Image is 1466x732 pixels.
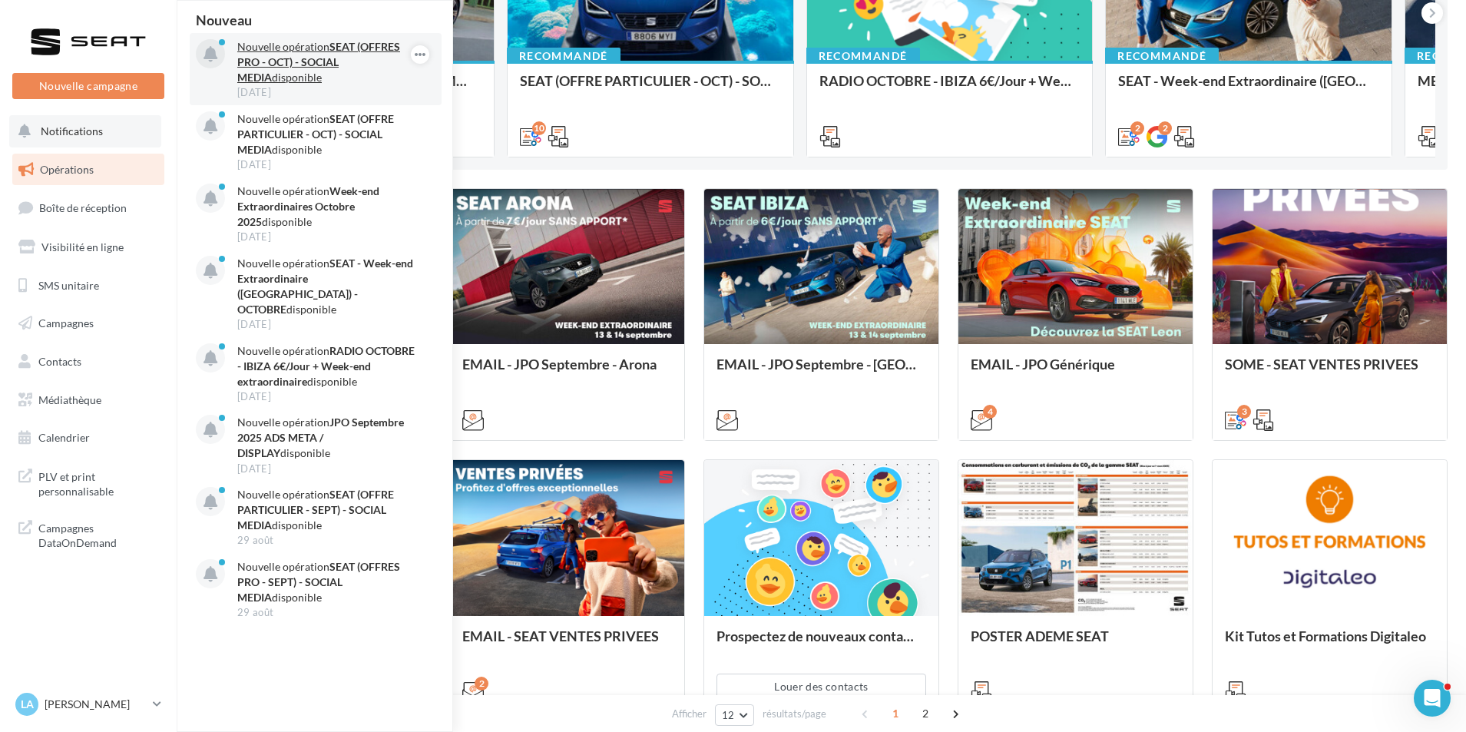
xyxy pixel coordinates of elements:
span: Contacts [38,355,81,368]
span: Campagnes DataOnDemand [38,518,158,551]
div: SEAT (OFFRE PARTICULIER - OCT) - SOCIAL MEDIA [520,73,781,104]
div: Recommandé [806,48,920,65]
a: Médiathèque [9,384,167,416]
a: SMS unitaire [9,270,167,302]
span: Afficher [672,707,707,721]
span: Visibilité en ligne [41,240,124,253]
div: Prospectez de nouveaux contacts [716,628,926,659]
span: 12 [722,709,735,721]
span: Opérations [40,163,94,176]
div: Kit Tutos et Formations Digitaleo [1225,628,1435,659]
div: Recommandé [1105,48,1219,65]
a: Campagnes DataOnDemand [9,512,167,557]
a: Campagnes [9,307,167,340]
p: [PERSON_NAME] [45,697,147,712]
a: PLV et print personnalisable [9,460,167,505]
span: Médiathèque [38,393,101,406]
button: Nouvelle campagne [12,73,164,99]
iframe: Intercom live chat [1414,680,1451,717]
div: RADIO OCTOBRE - IBIZA 6€/Jour + Week-end extraordinaire [819,73,1080,104]
a: Contacts [9,346,167,378]
div: 2 [1130,121,1144,135]
button: Louer des contacts [716,674,926,700]
div: 2 [475,677,488,691]
div: EMAIL - JPO Septembre - Arona [462,356,672,387]
button: Notifications [9,115,161,147]
div: EMAIL - SEAT VENTES PRIVEES [462,628,672,659]
span: Notifications [41,124,103,137]
div: 2 [1158,121,1172,135]
a: Visibilité en ligne [9,231,167,263]
a: Boîte de réception [9,191,167,224]
div: Recommandé [507,48,620,65]
a: Opérations [9,154,167,186]
div: 10 [532,121,546,135]
span: La [21,697,34,712]
span: 1 [883,701,908,726]
a: Calendrier [9,422,167,454]
span: Campagnes [38,316,94,330]
div: POSTER ADEME SEAT [971,628,1180,659]
span: SMS unitaire [38,278,99,291]
div: EMAIL - JPO Générique [971,356,1180,387]
div: 4 [983,405,997,419]
a: La [PERSON_NAME] [12,690,164,719]
div: SOME - SEAT VENTES PRIVEES [1225,356,1435,387]
div: SEAT - Week-end Extraordinaire ([GEOGRAPHIC_DATA]) - OCTOBRE [1118,73,1379,104]
span: Calendrier [38,431,90,444]
div: 3 [1237,405,1251,419]
button: 12 [715,704,754,726]
span: 2 [913,701,938,726]
div: EMAIL - JPO Septembre - [GEOGRAPHIC_DATA] [716,356,926,387]
span: résultats/page [763,707,826,721]
span: PLV et print personnalisable [38,466,158,499]
span: Boîte de réception [39,201,127,214]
